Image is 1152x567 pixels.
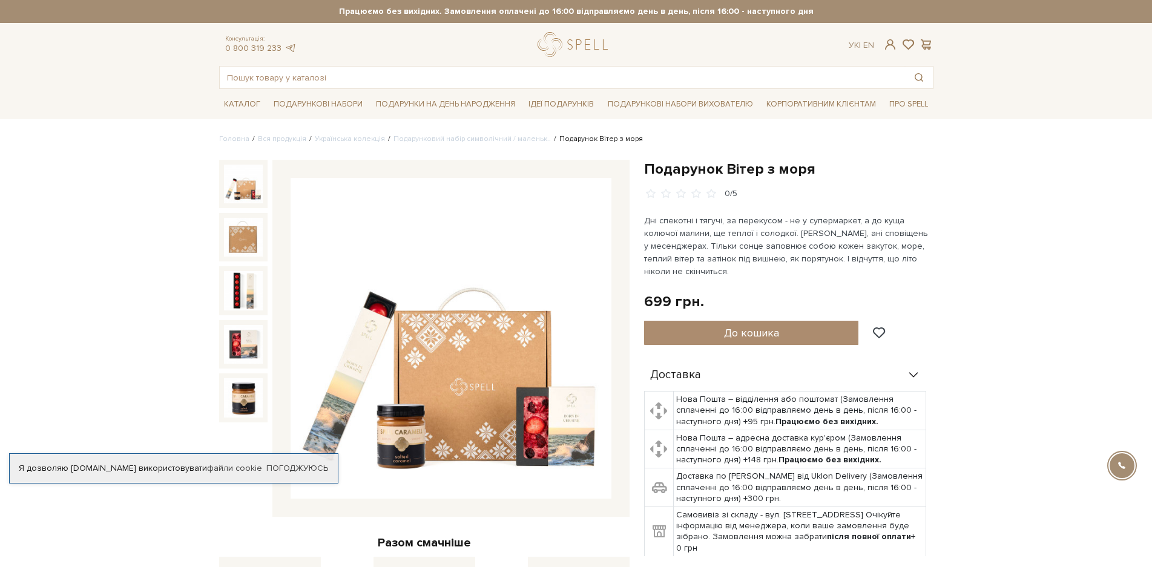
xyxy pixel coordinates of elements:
[762,94,881,114] a: Корпоративним клієнтам
[269,95,367,114] a: Подарункові набори
[224,271,263,310] img: Подарунок Вітер з моря
[219,6,933,17] strong: Працюємо без вихідних. Замовлення оплачені до 16:00 відправляємо день в день, після 16:00 - насту...
[225,43,281,53] a: 0 800 319 233
[10,463,338,474] div: Я дозволяю [DOMAIN_NAME] використовувати
[207,463,262,473] a: файли cookie
[393,134,551,143] a: Подарунковий набір символічний / маленьк..
[224,218,263,257] img: Подарунок Вітер з моря
[905,67,933,88] button: Пошук товару у каталозі
[224,325,263,364] img: Подарунок Вітер з моря
[674,430,926,468] td: Нова Пошта – адресна доставка кур'єром (Замовлення сплаченні до 16:00 відправляємо день в день, п...
[849,40,874,51] div: Ук
[859,40,861,50] span: |
[225,35,297,43] span: Консультація:
[224,378,263,417] img: Подарунок Вітер з моря
[371,95,520,114] a: Подарунки на День народження
[291,178,611,499] img: Подарунок Вітер з моря
[258,134,306,143] a: Вся продукція
[674,468,926,507] td: Доставка по [PERSON_NAME] від Uklon Delivery (Замовлення сплаченні до 16:00 відправляємо день в д...
[644,321,859,345] button: До кошика
[778,454,881,465] b: Працюємо без вихідних.
[674,392,926,430] td: Нова Пошта – відділення або поштомат (Замовлення сплаченні до 16:00 відправляємо день в день, піс...
[725,188,737,200] div: 0/5
[220,67,905,88] input: Пошук товару у каталозі
[884,95,933,114] a: Про Spell
[285,43,297,53] a: telegram
[538,32,613,57] a: logo
[644,214,928,278] p: Дні спекотні і тягучі, за перекусом - не у супермаркет, а до куща колючої малини, ще теплої і сол...
[644,292,704,311] div: 699 грн.
[219,95,265,114] a: Каталог
[266,463,328,474] a: Погоджуюсь
[315,134,385,143] a: Українська колекція
[674,507,926,557] td: Самовивіз зі складу - вул. [STREET_ADDRESS] Очікуйте інформацію від менеджера, коли ваше замовлен...
[650,370,701,381] span: Доставка
[219,535,630,551] div: Разом смачніше
[827,531,911,542] b: після повної оплати
[551,134,643,145] li: Подарунок Вітер з моря
[863,40,874,50] a: En
[775,416,878,427] b: Працюємо без вихідних.
[219,134,249,143] a: Головна
[224,165,263,203] img: Подарунок Вітер з моря
[524,95,599,114] a: Ідеї подарунків
[724,326,779,339] span: До кошика
[603,94,758,114] a: Подарункові набори вихователю
[644,160,933,179] h1: Подарунок Вітер з моря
